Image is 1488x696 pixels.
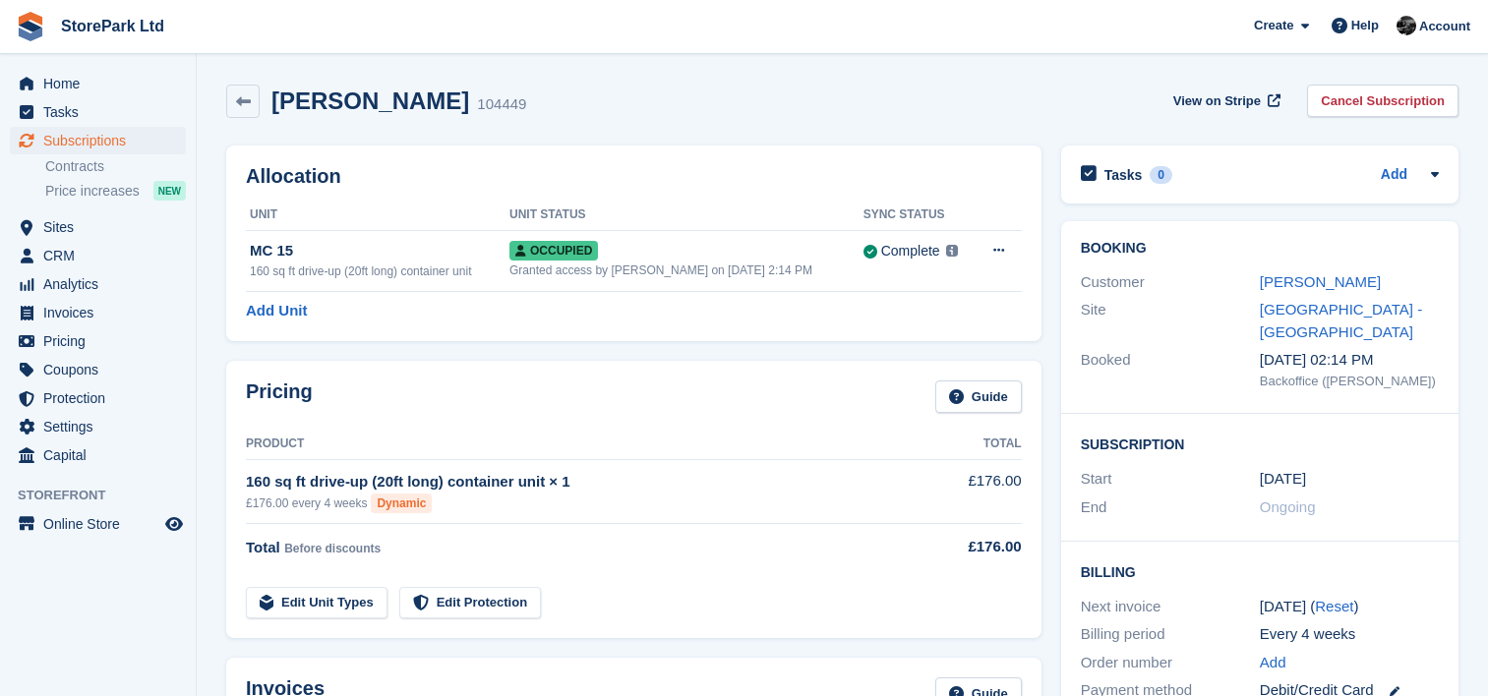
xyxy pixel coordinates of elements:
span: Occupied [509,241,598,261]
span: Help [1351,16,1379,35]
td: £176.00 [912,459,1021,523]
span: Before discounts [284,542,381,555]
span: View on Stripe [1173,91,1261,111]
div: Every 4 weeks [1260,623,1439,646]
h2: Billing [1081,561,1439,581]
div: Billing period [1081,623,1260,646]
a: menu [10,441,186,469]
div: Start [1081,468,1260,491]
span: Settings [43,413,161,440]
div: [DATE] ( ) [1260,596,1439,618]
span: Invoices [43,299,161,326]
a: menu [10,98,186,126]
a: [GEOGRAPHIC_DATA] - [GEOGRAPHIC_DATA] [1260,301,1422,340]
a: Edit Unit Types [246,587,387,619]
a: StorePark Ltd [53,10,172,42]
div: 0 [1150,166,1172,184]
div: Granted access by [PERSON_NAME] on [DATE] 2:14 PM [509,261,863,279]
a: Contracts [45,157,186,176]
th: Unit Status [509,200,863,231]
div: £176.00 [912,536,1021,558]
a: menu [10,70,186,97]
div: 104449 [477,93,526,116]
span: Storefront [18,486,196,505]
h2: Booking [1081,241,1439,257]
time: 2025-08-29 00:00:00 UTC [1260,468,1306,491]
div: NEW [153,181,186,201]
span: Total [246,539,280,555]
div: Booked [1081,349,1260,390]
span: Subscriptions [43,127,161,154]
a: Preview store [162,512,186,536]
a: menu [10,413,186,440]
span: Coupons [43,356,161,383]
div: MC 15 [250,240,509,262]
span: Online Store [43,510,161,538]
span: Pricing [43,327,161,355]
h2: Tasks [1104,166,1143,184]
span: Home [43,70,161,97]
img: stora-icon-8386f47178a22dfd0bd8f6a31ec36ba5ce8667c1dd55bd0f319d3a0aa187defe.svg [16,12,45,41]
span: Protection [43,384,161,412]
div: Complete [881,241,940,261]
a: Edit Protection [399,587,541,619]
span: Account [1419,17,1470,36]
span: Price increases [45,182,140,201]
h2: Allocation [246,165,1022,188]
a: Add Unit [246,300,307,322]
a: Reset [1315,598,1353,614]
a: Add [1260,652,1286,674]
th: Sync Status [863,200,974,231]
img: icon-info-grey-7440780725fd019a000dd9b08b2336e03edf1995a4989e88bcd33f0948082b44.svg [946,245,958,257]
a: menu [10,327,186,355]
a: menu [10,242,186,269]
a: Cancel Subscription [1307,85,1458,117]
a: menu [10,356,186,383]
a: menu [10,510,186,538]
span: Tasks [43,98,161,126]
a: Price increases NEW [45,180,186,202]
a: Add [1381,164,1407,187]
div: 160 sq ft drive-up (20ft long) container unit × 1 [246,471,912,493]
a: menu [10,384,186,412]
div: Order number [1081,652,1260,674]
span: Ongoing [1260,498,1316,515]
div: End [1081,496,1260,519]
div: Site [1081,299,1260,343]
div: Customer [1081,271,1260,294]
div: [DATE] 02:14 PM [1260,349,1439,372]
th: Unit [246,200,509,231]
a: Guide [935,380,1022,413]
div: Next invoice [1081,596,1260,618]
a: View on Stripe [1165,85,1284,117]
a: menu [10,127,186,154]
div: Backoffice ([PERSON_NAME]) [1260,372,1439,391]
th: Total [912,429,1021,460]
div: Dynamic [371,493,432,513]
th: Product [246,429,912,460]
a: menu [10,270,186,298]
h2: [PERSON_NAME] [271,87,469,114]
a: menu [10,213,186,241]
h2: Pricing [246,380,313,413]
img: Ryan Mulcahy [1397,16,1416,35]
span: Create [1254,16,1293,35]
span: Capital [43,441,161,469]
span: CRM [43,242,161,269]
div: £176.00 every 4 weeks [246,493,912,513]
span: Sites [43,213,161,241]
a: [PERSON_NAME] [1260,273,1381,290]
a: menu [10,299,186,326]
div: 160 sq ft drive-up (20ft long) container unit [250,262,509,280]
h2: Subscription [1081,434,1439,453]
span: Analytics [43,270,161,298]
